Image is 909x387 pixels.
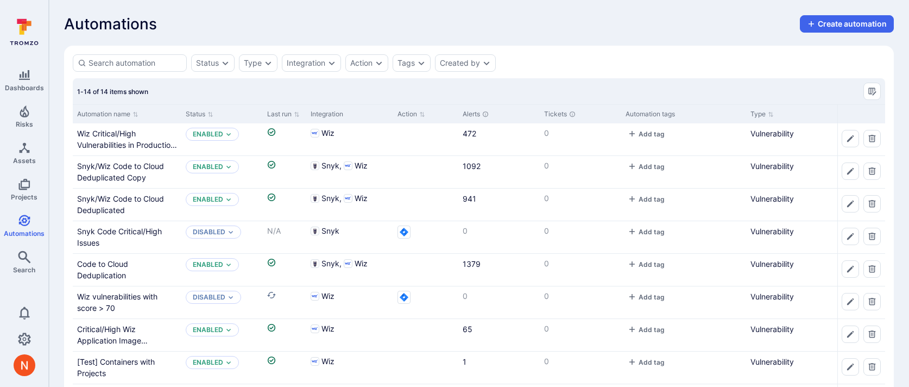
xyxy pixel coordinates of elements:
div: Cell for Last run [263,254,306,286]
div: Cell for Automation tags [621,352,746,384]
button: Expand dropdown [221,59,230,67]
button: Enabled [193,163,223,171]
div: Tickets [544,109,617,119]
div: Cell for Tickets [540,319,621,351]
button: Delete automation [863,163,881,180]
button: Tags [397,59,415,67]
button: Sort by Action [397,110,425,118]
div: Cell for Automation name [73,156,181,188]
button: Created by [440,59,480,67]
span: Dashboards [5,84,44,92]
button: Enabled [193,358,223,367]
div: tags-cell- [626,128,742,141]
a: [Test] Containers with Projects [77,357,155,378]
p: 0 [544,291,617,302]
div: Cell for Alerts [458,123,540,155]
div: Cell for Automation tags [621,254,746,286]
span: Wiz [321,356,334,367]
button: add tag [626,195,667,203]
p: Disabled [193,293,225,302]
button: Expand dropdown [228,229,234,235]
button: Delete automation [863,326,881,343]
div: Integration [311,109,389,119]
p: Vulnerability [750,291,859,302]
div: Cell for Type [746,254,863,286]
span: Snyk [321,258,342,269]
button: add tag [626,163,667,171]
p: Enabled [193,195,223,204]
p: 0 [544,226,617,236]
span: Risks [16,120,33,128]
button: Expand dropdown [482,59,491,67]
div: Cell for Last run [263,123,306,155]
span: Snyk [321,226,339,236]
span: Snyk [321,160,342,171]
div: Cell for Type [746,286,863,319]
p: 0 [544,128,617,139]
button: Status [196,59,219,67]
p: Vulnerability [750,356,859,367]
div: Cell for Tickets [540,352,621,384]
a: 941 [463,194,476,203]
p: 0 [544,356,617,367]
button: Delete automation [863,228,881,245]
span: Automations [64,15,157,33]
div: Cell for Last run [263,286,306,319]
div: Action [350,59,373,67]
button: add tag [626,130,667,138]
button: Edit automation [842,228,859,245]
div: Cell for Tickets [540,254,621,286]
button: Sort by Last run [267,110,300,118]
button: add tag [626,358,667,366]
button: Edit automation [842,260,859,278]
a: Snyk/Wiz Code to Cloud Deduplicated Copy [77,161,164,182]
div: Cell for [837,189,885,221]
div: Cell for Automation name [73,123,181,155]
div: Integration [287,59,325,67]
button: Sort by Type [750,110,774,118]
button: Expand dropdown [225,131,232,138]
div: Cell for Automation name [73,221,181,253]
div: Cell for Alerts [458,254,540,286]
div: Cell for Tickets [540,123,621,155]
div: Cell for [837,156,885,188]
div: Cell for Automation tags [621,123,746,155]
button: Expand dropdown [225,327,232,333]
div: Cell for Last run [263,221,306,253]
span: Wiz [321,128,334,139]
div: Cell for Action [393,156,458,188]
p: 0 [544,193,617,204]
p: 0 [544,323,617,334]
div: type filter [239,54,277,72]
button: add tag [626,326,667,334]
div: Cell for Last run [263,189,306,221]
div: Cell for Type [746,319,863,351]
div: Cell for Last run [263,156,306,188]
button: Expand dropdown [225,359,232,366]
div: Cell for Action [393,189,458,221]
span: Automations [4,229,45,238]
div: Cell for Automation tags [621,156,746,188]
div: tags-cell- [626,258,742,271]
img: ACg8ocIprwjrgDQnDsNSk9Ghn5p5-B8DpAKWoJ5Gi9syOE4K59tr4Q=s96-c [14,354,35,376]
button: Edit automation [842,293,859,310]
button: Edit automation [842,195,859,213]
p: 0 [544,160,617,171]
div: tags-cell- [626,291,742,304]
div: Cell for Automation name [73,286,181,319]
div: integration filter [282,54,341,72]
div: Cell for Type [746,189,863,221]
div: Cell for Last run [263,352,306,384]
div: Unresolved tickets [569,111,576,117]
span: Wiz [321,323,334,334]
div: Cell for Integration [306,156,393,188]
button: Enabled [193,260,223,269]
div: Cell for Integration [306,352,393,384]
div: Cell for Action [393,254,458,286]
div: Cell for [837,352,885,384]
div: Cell for Action [393,123,458,155]
div: Cell for Integration [306,254,393,286]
